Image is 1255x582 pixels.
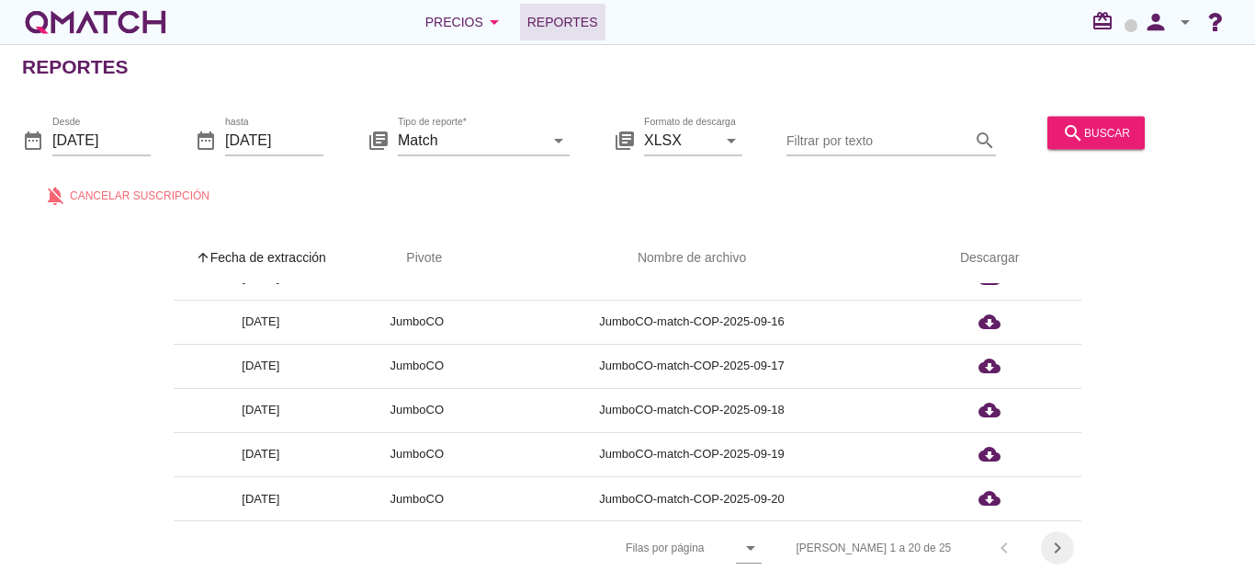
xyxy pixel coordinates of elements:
i: arrow_upward [196,250,210,265]
i: redeem [1091,10,1121,32]
a: Reportes [520,4,605,40]
div: [PERSON_NAME] 1 a 20 de 25 [797,540,952,556]
i: cloud_download [978,443,1001,465]
button: Precios [411,4,520,40]
th: Pivote: Not sorted. Activate to sort ascending. [348,233,486,284]
i: arrow_drop_down [1174,11,1196,33]
i: library_books [614,129,636,151]
i: date_range [22,129,44,151]
td: JumboCO-match-COP-2025-09-17 [486,344,898,388]
td: [DATE] [174,388,348,432]
td: JumboCO [348,388,486,432]
button: Next page [1041,531,1074,565]
i: arrow_drop_down [548,129,570,151]
button: Cancelar suscripción [29,178,224,211]
td: JumboCO [348,476,486,520]
td: JumboCO-match-COP-2025-09-20 [486,476,898,520]
td: [DATE] [174,300,348,344]
td: JumboCO-match-COP-2025-09-16 [486,300,898,344]
td: JumboCO [348,432,486,476]
span: Reportes [527,11,598,33]
i: search [974,129,996,151]
i: arrow_drop_down [740,537,762,559]
i: date_range [195,129,217,151]
div: buscar [1062,121,1130,143]
input: Formato de descarga [644,125,717,154]
h2: Reportes [22,52,129,82]
div: Precios [425,11,505,33]
div: Filas por página [442,521,761,575]
th: Fecha de extracción: Sorted ascending. Activate to sort descending. [174,233,348,284]
input: Filtrar por texto [786,125,970,154]
a: white-qmatch-logo [22,4,169,40]
input: hasta [225,125,323,154]
input: Tipo de reporte* [398,125,544,154]
i: cloud_download [978,487,1001,509]
td: [DATE] [174,344,348,388]
i: library_books [367,129,390,151]
td: [DATE] [174,476,348,520]
i: notifications_off [44,184,70,206]
input: Desde [52,125,151,154]
td: JumboCO-match-COP-2025-09-18 [486,388,898,432]
i: arrow_drop_down [720,129,742,151]
td: [DATE] [174,432,348,476]
td: JumboCO [348,300,486,344]
td: JumboCO-match-COP-2025-09-19 [486,432,898,476]
th: Descargar: Not sorted. [898,233,1081,284]
i: cloud_download [978,355,1001,377]
i: person [1137,9,1174,35]
i: cloud_download [978,311,1001,333]
i: chevron_right [1046,537,1068,559]
i: cloud_download [978,399,1001,421]
button: buscar [1047,116,1145,149]
span: Cancelar suscripción [70,187,209,203]
td: JumboCO [348,344,486,388]
i: search [1062,121,1084,143]
th: Nombre de archivo: Not sorted. [486,233,898,284]
i: arrow_drop_down [483,11,505,33]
